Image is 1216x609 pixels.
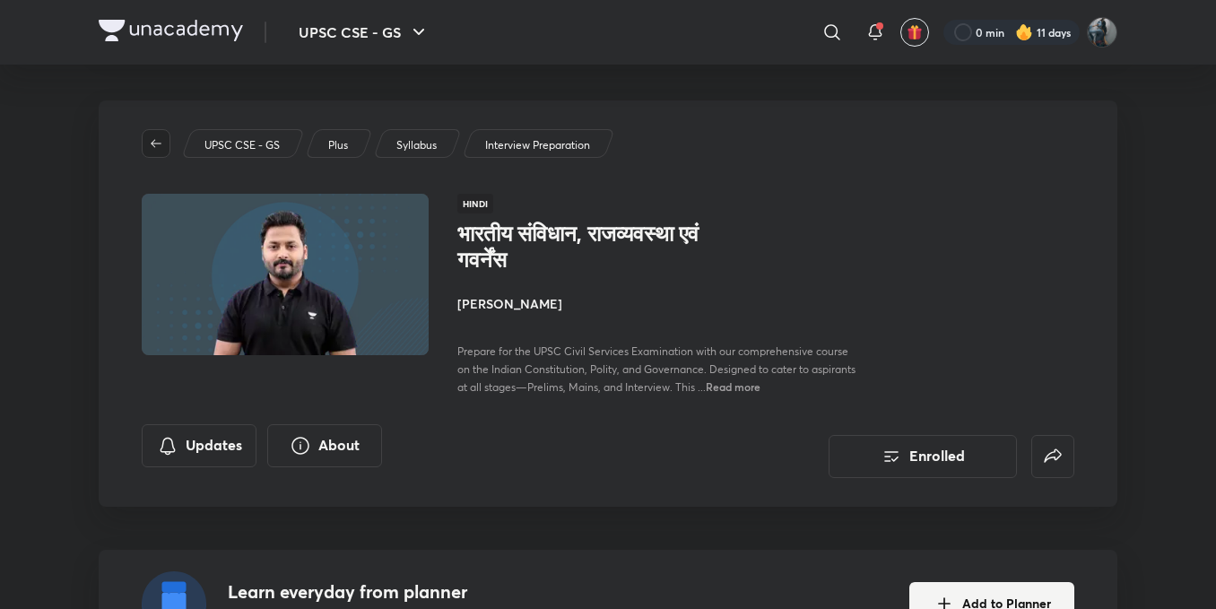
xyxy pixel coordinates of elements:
span: Prepare for the UPSC Civil Services Examination with our comprehensive course on the Indian Const... [457,344,856,394]
img: streak [1015,23,1033,41]
img: Komal [1087,17,1117,48]
button: Updates [142,424,256,467]
a: Interview Preparation [482,137,594,153]
a: UPSC CSE - GS [202,137,283,153]
span: Read more [706,379,760,394]
button: false [1031,435,1074,478]
h1: भारतीय संविधान, राजव्यवस्था एवं गवर्नेंस [457,221,751,273]
a: Company Logo [99,20,243,46]
span: Hindi [457,194,493,213]
h4: [PERSON_NAME] [457,294,859,313]
img: Thumbnail [139,192,431,357]
img: avatar [907,24,923,40]
img: Company Logo [99,20,243,41]
a: Syllabus [394,137,440,153]
button: UPSC CSE - GS [288,14,440,50]
h4: Learn everyday from planner [228,579,644,605]
button: Enrolled [829,435,1017,478]
p: Syllabus [396,137,437,153]
p: Interview Preparation [485,137,590,153]
p: UPSC CSE - GS [204,137,280,153]
a: Plus [326,137,352,153]
p: Plus [328,137,348,153]
button: avatar [900,18,929,47]
button: About [267,424,382,467]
